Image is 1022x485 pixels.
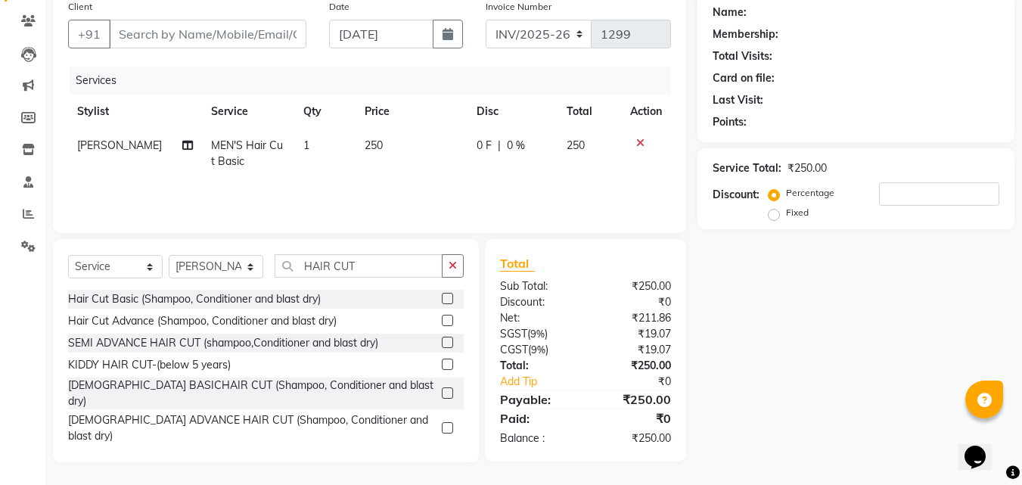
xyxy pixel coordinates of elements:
[477,138,492,154] span: 0 F
[77,138,162,152] span: [PERSON_NAME]
[586,342,682,358] div: ₹19.07
[365,138,383,152] span: 250
[489,390,586,409] div: Payable:
[68,291,321,307] div: Hair Cut Basic (Shampoo, Conditioner and blast dry)
[786,186,834,200] label: Percentage
[530,328,545,340] span: 9%
[356,95,468,129] th: Price
[713,26,778,42] div: Membership:
[68,95,202,129] th: Stylist
[303,138,309,152] span: 1
[558,95,622,129] th: Total
[786,206,809,219] label: Fixed
[68,313,337,329] div: Hair Cut Advance (Shampoo, Conditioner and blast dry)
[489,409,586,427] div: Paid:
[713,48,772,64] div: Total Visits:
[621,95,671,129] th: Action
[713,70,775,86] div: Card on file:
[500,327,527,340] span: SGST
[68,412,436,444] div: [DEMOGRAPHIC_DATA] ADVANCE HAIR CUT (Shampoo, Conditioner and blast dry)
[489,294,586,310] div: Discount:
[109,20,306,48] input: Search by Name/Mobile/Email/Code
[211,138,283,168] span: MEN'S Hair Cut Basic
[489,358,586,374] div: Total:
[68,20,110,48] button: +91
[713,187,760,203] div: Discount:
[531,344,545,356] span: 9%
[713,114,747,130] div: Points:
[586,310,682,326] div: ₹211.86
[586,294,682,310] div: ₹0
[586,326,682,342] div: ₹19.07
[713,5,747,20] div: Name:
[500,256,535,272] span: Total
[586,278,682,294] div: ₹250.00
[498,138,501,154] span: |
[507,138,525,154] span: 0 %
[68,335,378,351] div: SEMI ADVANCE HAIR CUT (shampoo,Conditioner and blast dry)
[586,390,682,409] div: ₹250.00
[294,95,356,129] th: Qty
[787,160,827,176] div: ₹250.00
[68,378,436,409] div: [DEMOGRAPHIC_DATA] BASICHAIR CUT (Shampoo, Conditioner and blast dry)
[713,160,781,176] div: Service Total:
[489,431,586,446] div: Balance :
[489,278,586,294] div: Sub Total:
[586,431,682,446] div: ₹250.00
[500,343,528,356] span: CGST
[489,326,586,342] div: ( )
[275,254,443,278] input: Search or Scan
[70,67,682,95] div: Services
[567,138,585,152] span: 250
[602,374,683,390] div: ₹0
[958,424,1007,470] iframe: chat widget
[713,92,763,108] div: Last Visit:
[202,95,294,129] th: Service
[68,357,231,373] div: KIDDY HAIR CUT-(below 5 years)
[586,358,682,374] div: ₹250.00
[468,95,558,129] th: Disc
[586,409,682,427] div: ₹0
[489,374,601,390] a: Add Tip
[489,342,586,358] div: ( )
[489,310,586,326] div: Net:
